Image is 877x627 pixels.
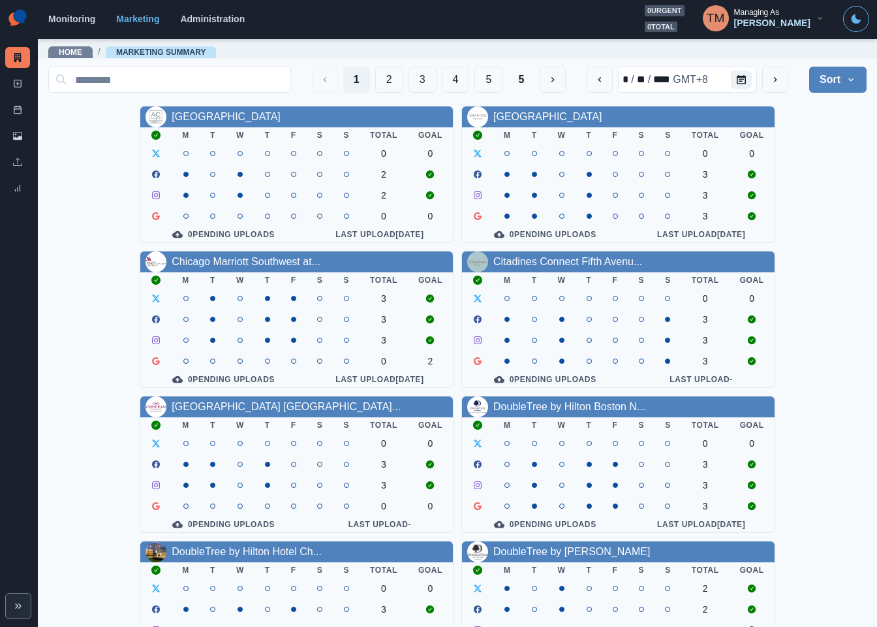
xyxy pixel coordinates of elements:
[602,562,628,578] th: F
[645,22,677,33] span: 0 total
[692,211,719,221] div: 3
[692,459,719,470] div: 3
[647,72,652,88] div: /
[467,541,488,562] img: 1306730782733455
[472,519,618,530] div: 0 Pending Uploads
[200,272,226,288] th: T
[547,562,576,578] th: W
[654,272,681,288] th: S
[370,335,397,346] div: 3
[5,73,30,94] a: New Post
[740,148,764,159] div: 0
[493,127,521,143] th: M
[692,148,719,159] div: 0
[628,272,655,288] th: S
[493,546,650,557] a: DoubleTree by [PERSON_NAME]
[307,127,333,143] th: S
[540,67,566,93] button: Next Media
[576,127,602,143] th: T
[307,272,333,288] th: S
[172,401,401,412] a: [GEOGRAPHIC_DATA] [GEOGRAPHIC_DATA]...
[547,127,576,143] th: W
[5,152,30,172] a: Uploads
[521,272,547,288] th: T
[200,417,226,433] th: T
[408,562,453,578] th: Goal
[281,417,307,433] th: F
[576,417,602,433] th: T
[360,562,408,578] th: Total
[172,111,281,122] a: [GEOGRAPHIC_DATA]
[645,5,685,16] span: 0 urgent
[151,519,296,530] div: 0 Pending Uploads
[172,127,200,143] th: M
[5,47,30,68] a: Marketing Summary
[370,190,397,201] div: 2
[628,417,655,433] th: S
[172,546,322,557] a: DoubleTree by Hilton Hotel Ch...
[333,417,360,433] th: S
[281,272,307,288] th: F
[587,67,613,93] button: previous
[408,127,453,143] th: Goal
[370,293,397,304] div: 3
[639,229,764,240] div: Last Upload [DATE]
[281,127,307,143] th: F
[370,480,397,490] div: 3
[317,374,442,385] div: Last Upload [DATE]
[254,562,281,578] th: T
[370,459,397,470] div: 3
[707,3,725,34] div: Tony Manalo
[370,438,397,449] div: 0
[692,356,719,366] div: 3
[418,356,442,366] div: 2
[734,18,810,29] div: [PERSON_NAME]
[521,417,547,433] th: T
[467,251,488,272] img: 104485881301091
[467,106,488,127] img: 321580747714580
[333,562,360,578] th: S
[692,169,719,180] div: 3
[692,314,719,325] div: 3
[630,72,635,88] div: /
[312,67,338,93] button: Previous
[418,501,442,511] div: 0
[628,562,655,578] th: S
[681,417,730,433] th: Total
[692,501,719,511] div: 3
[254,127,281,143] th: T
[172,417,200,433] th: M
[254,417,281,433] th: T
[370,314,397,325] div: 3
[576,272,602,288] th: T
[408,417,453,433] th: Goal
[493,272,521,288] th: M
[493,256,642,267] a: Citadines Connect Fifth Avenu...
[200,562,226,578] th: T
[370,211,397,221] div: 0
[621,72,709,88] div: Date
[547,272,576,288] th: W
[731,71,752,89] button: Calendar
[48,14,95,24] a: Monitoring
[226,272,254,288] th: W
[474,67,502,93] button: Page 5
[730,562,775,578] th: Goal
[307,562,333,578] th: S
[692,604,719,615] div: 2
[408,67,437,93] button: Page 3
[681,272,730,288] th: Total
[636,72,647,88] div: day
[521,562,547,578] th: T
[654,562,681,578] th: S
[5,125,30,146] a: Media Library
[200,127,226,143] th: T
[418,148,442,159] div: 0
[730,127,775,143] th: Goal
[639,519,764,530] div: Last Upload [DATE]
[734,8,779,17] div: Managing As
[547,417,576,433] th: W
[172,256,320,267] a: Chicago Marriott Southwest at...
[493,111,602,122] a: [GEOGRAPHIC_DATA]
[370,169,397,180] div: 2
